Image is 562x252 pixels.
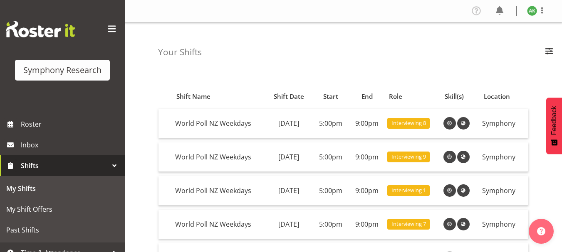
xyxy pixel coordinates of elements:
td: Symphony [479,210,528,239]
td: 5:00pm [312,142,350,172]
td: [DATE] [266,176,312,206]
td: 5:00pm [312,176,350,206]
img: Rosterit website logo [6,21,75,37]
td: 5:00pm [312,109,350,138]
span: Interviewing 1 [391,186,426,194]
td: [DATE] [266,142,312,172]
td: Symphony [479,176,528,206]
td: Symphony [479,142,528,172]
span: Shift Date [274,92,304,101]
td: 5:00pm [312,210,350,239]
span: My Shifts [6,182,119,195]
td: World Poll NZ Weekdays [172,142,266,172]
a: Past Shifts [2,220,123,240]
h4: Your Shifts [158,47,202,57]
td: World Poll NZ Weekdays [172,109,266,138]
span: Skill(s) [445,92,464,101]
td: 9:00pm [350,109,384,138]
span: Roster [21,118,121,130]
td: World Poll NZ Weekdays [172,176,266,206]
td: World Poll NZ Weekdays [172,210,266,239]
span: Feedback [550,106,558,135]
a: My Shift Offers [2,199,123,220]
span: End [361,92,373,101]
span: Interviewing 7 [391,220,426,228]
td: Symphony [479,109,528,138]
a: My Shifts [2,178,123,199]
span: Past Shifts [6,224,119,236]
td: 9:00pm [350,210,384,239]
td: [DATE] [266,210,312,239]
div: Symphony Research [23,64,102,76]
img: amit-kumar11606.jpg [527,6,537,16]
span: Inbox [21,139,121,151]
img: help-xxl-2.png [537,227,545,235]
span: My Shift Offers [6,203,119,215]
span: Location [484,92,510,101]
span: Start [323,92,338,101]
span: Role [389,92,402,101]
td: 9:00pm [350,176,384,206]
span: Shift Name [176,92,210,101]
td: 9:00pm [350,142,384,172]
span: Interviewing 8 [391,119,426,127]
button: Filter Employees [540,43,558,61]
span: Interviewing 9 [391,153,426,161]
td: [DATE] [266,109,312,138]
span: Shifts [21,159,108,172]
button: Feedback - Show survey [546,98,562,154]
